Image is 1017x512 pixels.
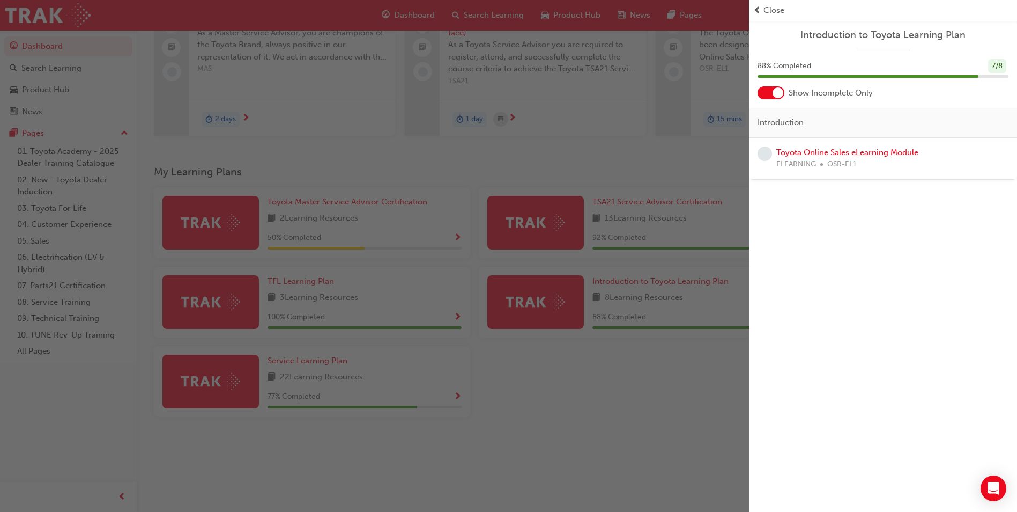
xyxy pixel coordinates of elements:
[776,158,816,171] span: ELEARNING
[758,60,811,72] span: 88 % Completed
[776,148,918,157] a: Toyota Online Sales eLearning Module
[827,158,857,171] span: OSR-EL1
[981,476,1006,501] div: Open Intercom Messenger
[753,4,1013,17] button: prev-iconClose
[988,59,1006,74] div: 7 / 8
[789,87,873,99] span: Show Incomplete Only
[758,29,1008,41] a: Introduction to Toyota Learning Plan
[753,4,761,17] span: prev-icon
[758,116,804,129] span: Introduction
[758,147,772,161] span: learningRecordVerb_NONE-icon
[763,4,784,17] span: Close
